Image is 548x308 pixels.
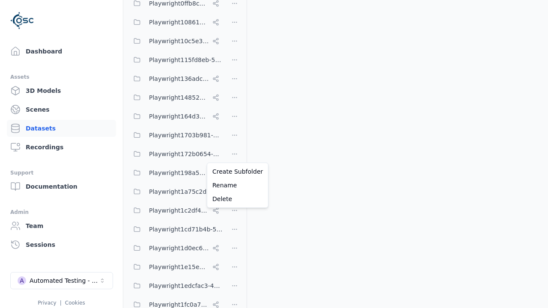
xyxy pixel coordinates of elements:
[209,165,266,178] a: Create Subfolder
[209,178,266,192] a: Rename
[209,192,266,206] a: Delete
